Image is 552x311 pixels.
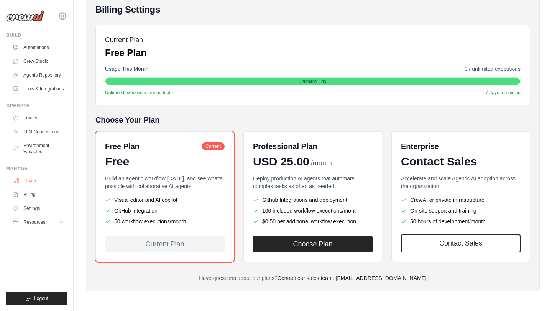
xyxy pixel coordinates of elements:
[9,188,67,201] a: Billing
[9,202,67,214] a: Settings
[105,175,225,190] p: Build an agentic workflow [DATE], and see what's possible with collaborative AI agents.
[23,219,45,225] span: Resources
[253,218,373,225] li: $0.50 per additional workflow execution
[9,126,67,138] a: LLM Connections
[401,207,521,214] li: On-site support and training
[298,79,327,85] span: Unlimited Trial
[6,103,67,109] div: Operate
[105,34,146,45] h5: Current Plan
[6,292,67,305] button: Logout
[401,141,521,152] h6: Enterprise
[6,10,44,22] img: Logo
[253,155,309,169] span: USD 25.00
[401,175,521,190] p: Accelerate and scale Agentic AI adoption across the organization.
[253,141,317,152] h6: Professional Plan
[202,142,225,150] span: Current
[105,65,148,73] span: Usage This Month
[105,155,225,169] div: Free
[105,90,170,96] span: Unlimited executions during trial
[105,47,146,59] p: Free Plan
[253,196,373,204] li: Github Integrations and deployment
[9,112,67,124] a: Traces
[95,3,530,16] h4: Billing Settings
[9,55,67,67] a: Crew Studio
[401,196,521,204] li: CrewAI or private infrastructure
[95,274,530,282] p: Have questions about our plans?
[6,32,67,38] div: Build
[105,141,140,152] h6: Free Plan
[105,236,225,252] div: Current Plan
[401,234,521,252] a: Contact Sales
[95,115,530,125] h5: Choose Your Plan
[253,236,373,252] button: Choose Plan
[9,139,67,158] a: Environment Variables
[253,207,373,214] li: 100 included workflow executions/month
[253,175,373,190] p: Deploy production AI agents that automate complex tasks as often as needed.
[278,275,427,281] a: Contact our sales team: [EMAIL_ADDRESS][DOMAIN_NAME]
[9,83,67,95] a: Tools & Integrations
[10,175,68,187] a: Usage
[9,216,67,228] button: Resources
[9,41,67,54] a: Automations
[9,69,67,81] a: Agents Repository
[105,207,225,214] li: GitHub integration
[401,155,521,169] div: Contact Sales
[486,90,521,96] span: 7 days remaining
[311,158,332,169] span: /month
[105,218,225,225] li: 50 workflow executions/month
[465,65,521,73] span: 0 / unlimited executions
[401,218,521,225] li: 50 hours of development/month
[6,165,67,172] div: Manage
[34,295,48,301] span: Logout
[105,196,225,204] li: Visual editor and AI copilot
